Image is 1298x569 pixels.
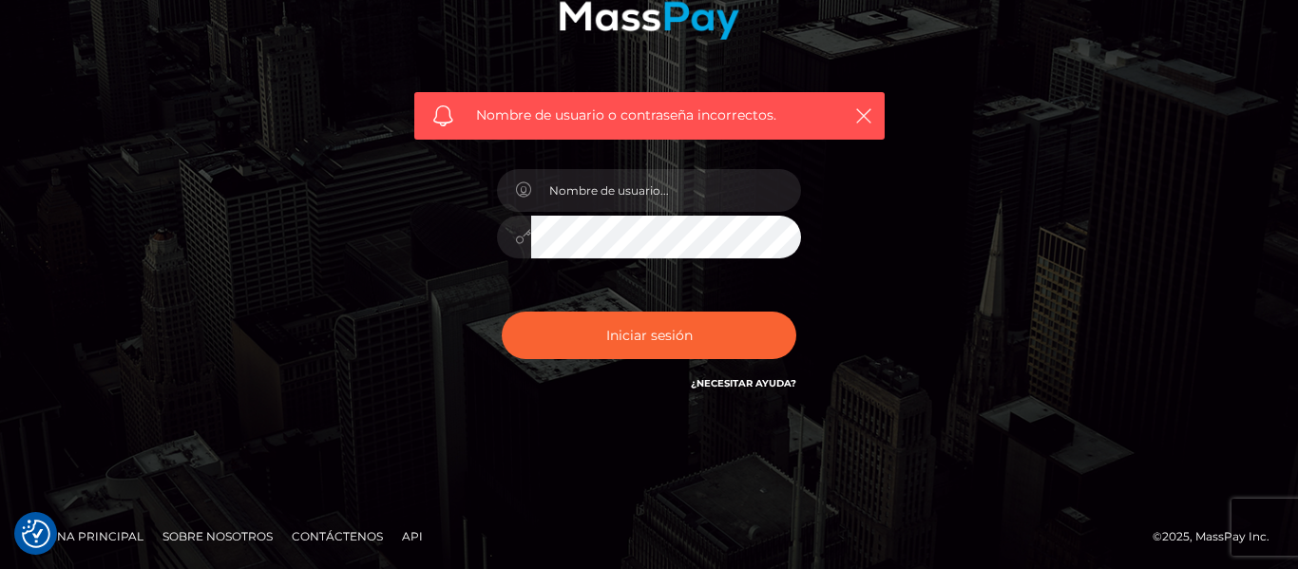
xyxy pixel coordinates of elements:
font: Contáctenos [292,529,383,543]
font: API [402,529,423,543]
a: Página principal [21,522,151,551]
button: Iniciar sesión [502,312,796,359]
font: Iniciar sesión [606,327,693,344]
a: Sobre nosotros [155,522,280,551]
font: 2025, MassPay Inc. [1162,529,1269,543]
input: Nombre de usuario... [531,169,801,212]
font: © [1153,529,1162,543]
font: Página principal [29,529,143,543]
a: API [394,522,430,551]
a: ¿Necesitar ayuda? [691,377,796,389]
button: Preferencias de consentimiento [22,520,50,548]
a: Contáctenos [284,522,391,551]
img: Revisar el botón de consentimiento [22,520,50,548]
font: Nombre de usuario o contraseña incorrectos. [476,106,776,123]
font: Sobre nosotros [162,529,273,543]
